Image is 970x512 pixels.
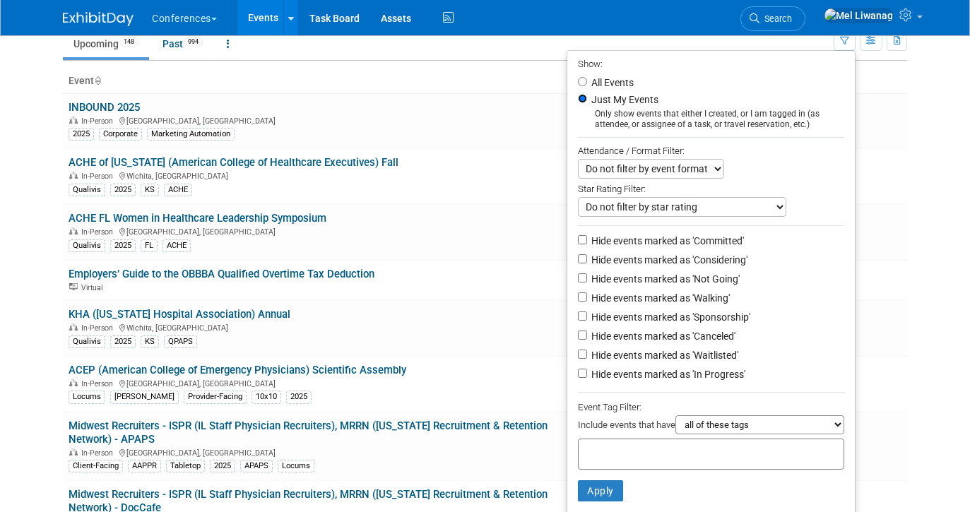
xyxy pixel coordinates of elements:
[286,391,312,403] div: 2025
[119,37,138,47] span: 148
[69,335,105,348] div: Qualivis
[141,239,158,252] div: FL
[81,283,107,292] span: Virtual
[252,391,281,403] div: 10x10
[240,460,273,472] div: APAPS
[578,109,844,130] div: Only show events that either I created, or I am tagged in (as attendee, or assignee of a task, or...
[69,268,374,280] a: Employers’ Guide to the OBBBA Qualified Overtime Tax Deduction
[588,93,658,107] label: Just My Events
[588,291,730,305] label: Hide events marked as 'Walking'
[110,184,136,196] div: 2025
[69,225,564,237] div: [GEOGRAPHIC_DATA], [GEOGRAPHIC_DATA]
[588,367,745,381] label: Hide events marked as 'In Progress'
[69,364,406,376] a: ACEP (American College of Emergency Physicians) Scientific Assembly
[588,348,738,362] label: Hide events marked as 'Waitlisted'
[588,253,747,267] label: Hide events marked as 'Considering'
[578,399,844,415] div: Event Tag Filter:
[81,172,117,181] span: In-Person
[69,184,105,196] div: Qualivis
[69,419,548,446] a: Midwest Recruiters - ISPR (IL Staff Physician Recruiters), MRRN ([US_STATE] Recruitment & Retenti...
[63,12,134,26] img: ExhibitDay
[166,460,205,472] div: Tabletop
[69,460,123,472] div: Client-Facing
[184,391,247,403] div: Provider-Facing
[69,391,105,403] div: Locums
[588,272,740,286] label: Hide events marked as 'Not Going'
[152,30,213,57] a: Past994
[69,446,564,458] div: [GEOGRAPHIC_DATA], [GEOGRAPHIC_DATA]
[578,54,844,72] div: Show:
[69,377,564,388] div: [GEOGRAPHIC_DATA], [GEOGRAPHIC_DATA]
[69,156,398,169] a: ACHE of [US_STATE] (American College of Healthcare Executives) Fall
[824,8,894,23] img: Mel Liwanag
[69,172,78,179] img: In-Person Event
[588,78,634,88] label: All Events
[69,101,140,114] a: INBOUND 2025
[69,323,78,331] img: In-Person Event
[69,114,564,126] div: [GEOGRAPHIC_DATA], [GEOGRAPHIC_DATA]
[588,310,750,324] label: Hide events marked as 'Sponsorship'
[578,143,844,159] div: Attendance / Format Filter:
[69,379,78,386] img: In-Person Event
[81,379,117,388] span: In-Person
[94,75,101,86] a: Sort by Event Name
[69,308,290,321] a: KHA ([US_STATE] Hospital Association) Annual
[69,448,78,456] img: In-Person Event
[164,335,197,348] div: QPAPS
[141,184,159,196] div: KS
[110,391,179,403] div: [PERSON_NAME]
[162,239,191,252] div: ACHE
[578,415,844,439] div: Include events that have
[184,37,203,47] span: 994
[69,212,326,225] a: ACHE FL Women in Healthcare Leadership Symposium
[69,128,94,141] div: 2025
[99,128,142,141] div: Corporate
[69,169,564,181] div: Wichita, [GEOGRAPHIC_DATA]
[81,117,117,126] span: In-Person
[63,69,569,93] th: Event
[69,321,564,333] div: Wichita, [GEOGRAPHIC_DATA]
[63,30,149,57] a: Upcoming148
[278,460,314,472] div: Locums
[164,184,192,196] div: ACHE
[69,117,78,124] img: In-Person Event
[740,6,805,31] a: Search
[69,283,78,290] img: Virtual Event
[81,448,117,458] span: In-Person
[578,179,844,197] div: Star Rating Filter:
[69,227,78,234] img: In-Person Event
[110,239,136,252] div: 2025
[147,128,235,141] div: Marketing Automation
[141,335,159,348] div: KS
[69,239,105,252] div: Qualivis
[210,460,235,472] div: 2025
[759,13,792,24] span: Search
[81,323,117,333] span: In-Person
[578,480,623,501] button: Apply
[128,460,161,472] div: AAPPR
[81,227,117,237] span: In-Person
[588,329,735,343] label: Hide events marked as 'Canceled'
[110,335,136,348] div: 2025
[588,234,744,248] label: Hide events marked as 'Committed'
